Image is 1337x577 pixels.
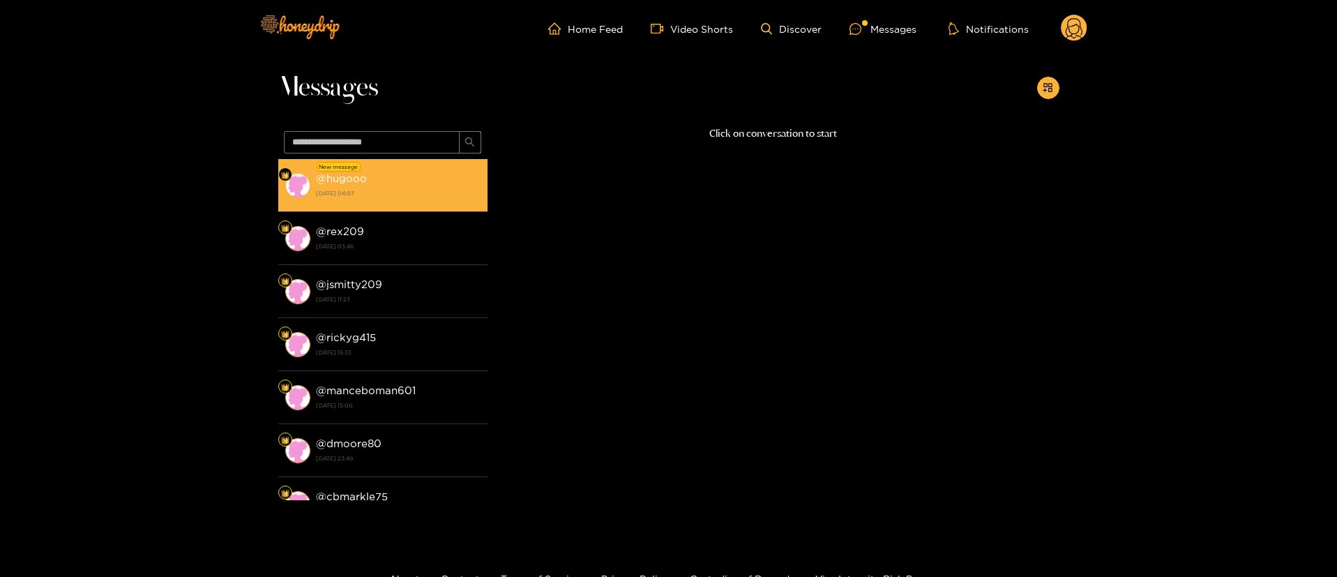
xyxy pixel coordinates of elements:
[285,226,310,251] img: conversation
[316,172,367,184] strong: @ hugooo
[281,277,289,285] img: Fan Level
[316,240,481,253] strong: [DATE] 03:46
[1037,77,1059,99] button: appstore-add
[285,332,310,357] img: conversation
[281,171,289,179] img: Fan Level
[278,71,378,105] span: Messages
[849,21,916,37] div: Messages
[316,346,481,359] strong: [DATE] 15:33
[317,162,361,172] div: New message
[285,385,310,410] img: conversation
[285,173,310,198] img: conversation
[548,22,568,35] span: home
[316,278,382,290] strong: @ jsmitty209
[316,225,364,237] strong: @ rex209
[651,22,733,35] a: Video Shorts
[281,383,289,391] img: Fan Level
[464,137,475,149] span: search
[285,279,310,304] img: conversation
[316,331,376,343] strong: @ rickyg415
[548,22,623,35] a: Home Feed
[316,293,481,306] strong: [DATE] 11:23
[316,452,481,465] strong: [DATE] 23:49
[285,438,310,463] img: conversation
[459,131,481,153] button: search
[285,491,310,516] img: conversation
[316,490,388,502] strong: @ cbmarkle75
[281,489,289,497] img: Fan Level
[281,436,289,444] img: Fan Level
[488,126,1059,142] p: Click on conversation to start
[761,23,822,35] a: Discover
[316,384,416,396] strong: @ manceboman601
[316,437,382,449] strong: @ dmoore80
[281,224,289,232] img: Fan Level
[316,399,481,412] strong: [DATE] 15:00
[281,330,289,338] img: Fan Level
[316,187,481,200] strong: [DATE] 04:07
[651,22,670,35] span: video-camera
[1043,82,1053,94] span: appstore-add
[944,22,1033,36] button: Notifications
